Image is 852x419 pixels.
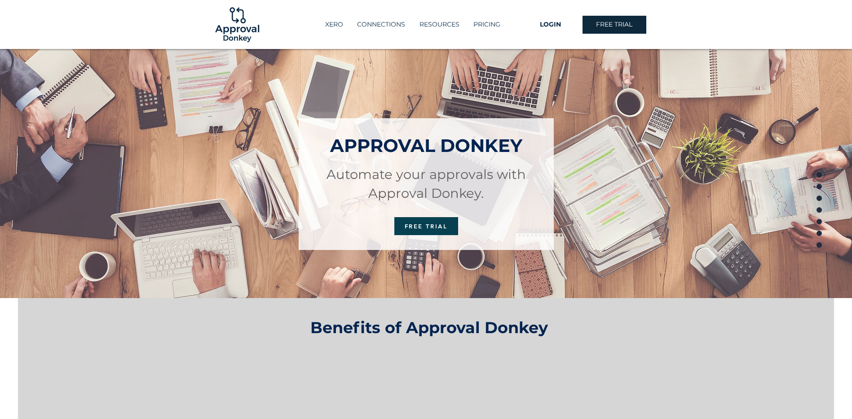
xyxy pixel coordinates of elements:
a: LOGIN [519,16,583,34]
span: Benefits of Approval Donkey [310,318,548,337]
a: CONNECTIONS [350,17,412,32]
span: Automate your approvals with Approval Donkey. [327,166,526,201]
p: PRICING [469,17,505,32]
span: FREE TRIAL [405,223,448,230]
a: XERO [318,17,350,32]
p: RESOURCES [415,17,464,32]
p: XERO [321,17,348,32]
a: FREE TRIAL [394,217,458,235]
div: RESOURCES [412,17,466,32]
img: Logo-01.png [213,0,261,49]
a: PRICING [466,17,508,32]
span: FREE TRIAL [596,20,632,29]
a: FREE TRIAL [583,16,646,34]
span: LOGIN [540,20,561,29]
p: CONNECTIONS [353,17,410,32]
nav: Page [813,169,826,250]
span: APPROVAL DONKEY [330,134,522,156]
nav: Site [307,17,519,32]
